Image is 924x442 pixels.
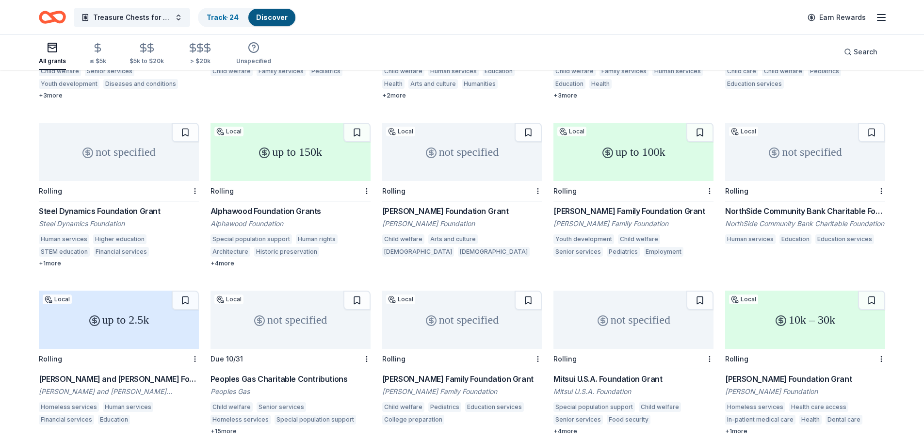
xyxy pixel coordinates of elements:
div: Employment [644,247,683,257]
div: not specified [39,123,199,181]
div: Child welfare [553,66,596,76]
div: Special population support [211,234,292,244]
div: Architecture [211,247,250,257]
div: + 3 more [553,92,713,99]
div: Rolling [39,187,62,195]
div: Child welfare [211,66,253,76]
div: [PERSON_NAME] Family Foundation [553,219,713,229]
div: not specified [725,123,885,181]
div: Rolling [39,355,62,363]
button: $5k to $20k [130,38,164,70]
div: Rolling [211,187,234,195]
div: Rolling [553,355,577,363]
div: Family services [600,66,648,76]
div: [PERSON_NAME] Family Foundation [382,387,542,396]
div: Peoples Gas [211,387,371,396]
div: Education [483,66,515,76]
div: Youth development [39,79,99,89]
div: ≤ $5k [89,57,106,65]
button: > $20k [187,38,213,70]
div: Human services [39,234,89,244]
div: Financial services [94,247,149,257]
div: Senior services [553,415,603,425]
a: Track· 24 [207,13,239,21]
div: 10k – 30k [725,291,885,349]
div: Education [553,79,585,89]
div: Human services [725,234,776,244]
div: All grants [39,57,66,65]
div: [PERSON_NAME] Foundation Grant [725,373,885,385]
div: [PERSON_NAME] and [PERSON_NAME] Foundation Grant [39,373,199,385]
div: NorthSide Community Bank Charitable Foundation Grant [725,205,885,217]
div: up to 150k [211,123,371,181]
div: Child welfare [382,402,424,412]
div: + 1 more [39,260,199,267]
div: not specified [382,123,542,181]
div: Human rights [296,234,338,244]
div: Local [729,127,758,136]
a: not specifiedLocalDue 10/31Peoples Gas Charitable ContributionsPeoples GasChild welfareSenior ser... [211,291,371,435]
div: Rolling [725,355,748,363]
div: Senior services [257,402,306,412]
div: Local [214,127,243,136]
button: Treasure Chests for Kids and Teens with [MEDICAL_DATA] [74,8,190,27]
div: Health [382,79,405,89]
div: + 4 more [211,260,371,267]
div: Child welfare [382,234,424,244]
div: College preparation [382,415,444,425]
div: Local [43,295,72,304]
div: Child welfare [762,66,804,76]
div: not specified [382,291,542,349]
div: Child welfare [39,66,81,76]
div: Child welfare [618,234,660,244]
div: Higher education [93,234,146,244]
div: Diseases and conditions [103,79,178,89]
div: Local [557,127,586,136]
span: Search [854,46,877,58]
div: Local [386,127,415,136]
a: up to 2.5kLocalRolling[PERSON_NAME] and [PERSON_NAME] Foundation Grant[PERSON_NAME] and [PERSON_N... [39,291,199,427]
div: Human services [103,402,153,412]
a: not specifiedLocalRolling[PERSON_NAME] Family Foundation Grant[PERSON_NAME] Family FoundationChil... [382,291,542,427]
div: Pediatrics [428,402,461,412]
div: Education services [815,234,874,244]
div: Child welfare [639,402,681,412]
div: [DEMOGRAPHIC_DATA] [382,247,454,257]
button: Unspecified [236,38,271,70]
div: Mitsui U.S.A. Foundation [553,387,713,396]
div: Homeless services [39,402,99,412]
div: Child welfare [382,66,424,76]
div: Rolling [382,355,405,363]
div: Youth development [553,234,614,244]
a: Earn Rewards [802,9,872,26]
div: Senior services [85,66,134,76]
div: Education services [465,402,524,412]
div: [PERSON_NAME] Family Foundation Grant [553,205,713,217]
div: Child care [725,66,758,76]
div: Rolling [725,187,748,195]
div: [PERSON_NAME] Family Foundation Grant [382,373,542,385]
div: Steel Dynamics Foundation Grant [39,205,199,217]
a: up to 100kLocalRolling[PERSON_NAME] Family Foundation Grant[PERSON_NAME] Family FoundationYouth d... [553,123,713,260]
button: Track· 24Discover [198,8,296,27]
div: Arts and culture [408,79,458,89]
div: Food security [607,415,650,425]
div: Education [779,234,811,244]
div: Pediatrics [808,66,841,76]
div: Humanities [462,79,498,89]
div: Human services [652,66,703,76]
a: Home [39,6,66,29]
div: Child welfare [211,402,253,412]
a: 10k – 30kLocalRolling[PERSON_NAME] Foundation Grant[PERSON_NAME] FoundationHomeless servicesHealt... [725,291,885,435]
div: Homeless services [211,415,271,425]
div: NorthSide Community Bank Charitable Foundation [725,219,885,229]
div: Dental care [826,415,862,425]
div: Higher education [654,415,708,425]
div: Homeless services [725,402,785,412]
div: Arts and culture [428,234,478,244]
a: not specifiedLocalRolling[PERSON_NAME] Foundation Grant[PERSON_NAME] FoundationChild welfareArts ... [382,123,542,260]
div: not specified [211,291,371,349]
div: Rolling [382,187,405,195]
div: + 3 more [39,92,199,99]
div: In-patient medical care [725,415,795,425]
